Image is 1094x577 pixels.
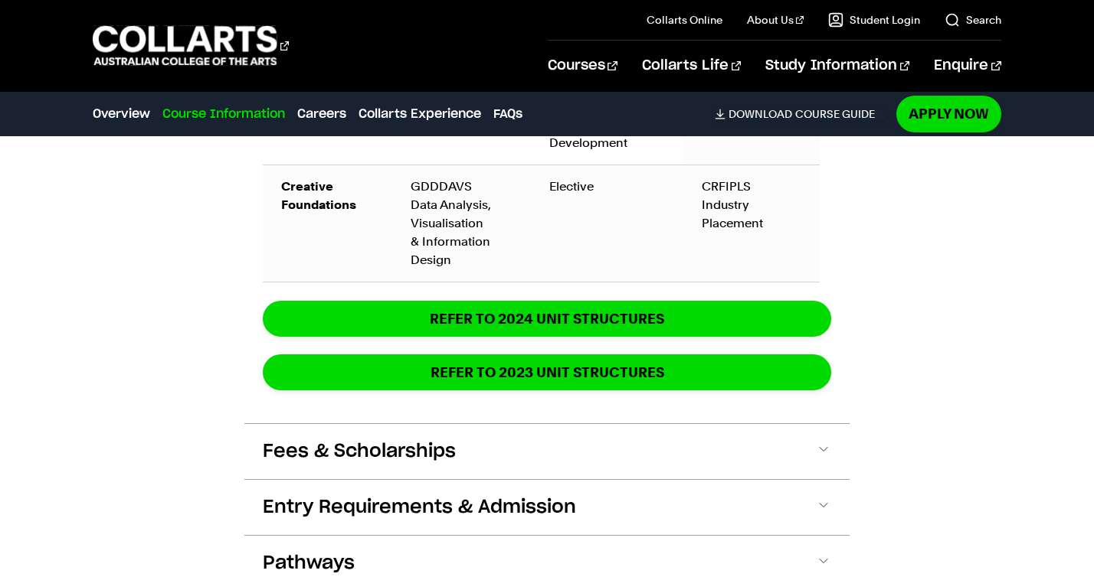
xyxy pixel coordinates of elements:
span: Entry Requirements & Admission [263,495,576,520]
a: Collarts Life [642,41,741,91]
a: About Us [747,12,804,28]
td: Elective [531,165,683,282]
span: Fees & Scholarships [263,439,456,464]
div: Go to homepage [93,24,289,67]
a: REFER TO 2024 unit structures [263,301,831,337]
a: Collarts Experience [359,105,481,123]
a: Search [945,12,1001,28]
a: Enquire [934,41,1001,91]
a: Study Information [765,41,909,91]
a: DownloadCourse Guide [715,107,887,121]
a: Course Information [162,105,285,123]
a: Overview [93,105,150,123]
button: Fees & Scholarships [244,424,850,479]
a: Courses [548,41,617,91]
a: Student Login [828,12,920,28]
a: Apply Now [896,96,1001,132]
span: Download [729,107,792,121]
a: Careers [297,105,346,123]
span: Pathways [263,551,355,575]
button: Entry Requirements & Admission [244,480,850,535]
strong: Creative Foundations [281,179,356,212]
a: FAQs [493,105,522,123]
div: CRFIPLS Industry Placement [702,178,801,233]
td: GDDDAVS Data Analysis, Visualisation & Information Design [392,165,531,282]
a: REFER TO 2023 UNIT STRUCTURES [263,354,831,390]
a: Collarts Online [647,12,722,28]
